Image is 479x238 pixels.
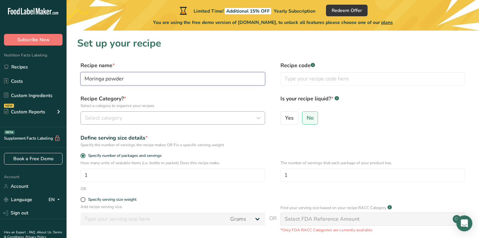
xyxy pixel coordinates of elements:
div: Select FDA Reference Amount [285,215,360,223]
div: Limited Time! [178,7,315,15]
h1: Set up your recipe [77,36,468,51]
div: Specify the number of servings the recipe makes OR Fix a specific serving weight [80,142,265,148]
span: Yearly Subscription [274,8,315,14]
span: Yes [285,115,294,121]
div: EN [49,196,63,204]
span: plans [381,19,393,26]
a: About Us . [37,230,53,235]
div: Custom Reports [4,108,45,115]
span: Select category [85,114,122,122]
button: Select category [80,111,265,125]
span: OR [269,214,277,233]
input: Type your serving size here [80,212,226,226]
span: Subscribe Now [17,36,50,43]
p: Select a category to organize your recipes [80,103,265,109]
a: Book a Free Demo [4,153,63,165]
p: Add recipe serving size. [80,204,265,210]
div: Define serving size details [80,134,265,142]
input: Type your recipe code here [280,72,465,85]
button: Subscribe Now [4,34,63,46]
p: How many units of sealable items (i.e. bottle or packet) Does this recipe make. [80,160,265,166]
span: Additional 15% OFF [225,8,271,14]
a: FAQ . [29,230,37,235]
label: Is your recipe liquid? [280,95,465,109]
div: NEW [4,104,14,108]
div: Open Intercom Messenger [456,215,472,231]
button: Redeem Offer [326,5,368,16]
span: You are using the free demo version of [DOMAIN_NAME], to unlock all features please choose one of... [153,19,393,26]
div: OR [80,186,86,192]
div: BETA [4,130,15,134]
a: Language [4,194,32,205]
p: *Only FDA RACC Categories are currently available [280,227,465,233]
a: Hire an Expert . [4,230,28,235]
span: Redeem Offer [332,7,362,14]
label: Recipe code [280,61,465,69]
span: Specify number of packages and servings [85,153,162,158]
label: Recipe Category? [80,95,265,109]
div: Specify serving size weight [88,197,136,202]
span: No [307,115,314,121]
p: Find your serving size based on your recipe RACC Category [280,205,386,211]
p: The number of servings that each package of your product has. [280,160,465,166]
label: Recipe name [80,61,265,69]
input: Type your recipe name here [80,72,265,85]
